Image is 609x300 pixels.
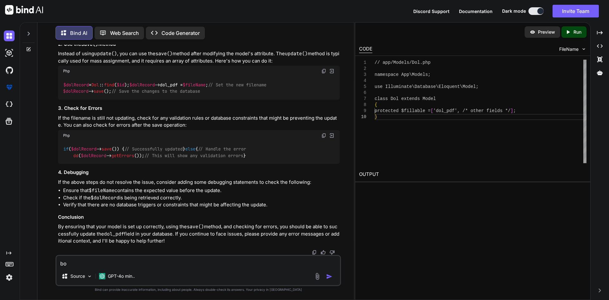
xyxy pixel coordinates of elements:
[161,29,200,37] p: Code Generator
[359,90,366,96] div: 6
[326,273,332,280] img: icon
[359,72,366,78] div: 3
[104,82,114,88] span: find
[4,65,15,76] img: githubDark
[129,82,155,88] span: $dolRecord
[94,50,117,57] code: update()
[375,102,377,107] span: {
[58,223,340,245] p: By ensuring that your model is set up correctly, using the method, and checking for errors, you s...
[285,50,308,57] code: update()
[58,50,340,64] p: Instead of using , you can use the method after modifying the model's attribute. The method is ty...
[329,133,335,138] img: Open in Browser
[63,133,70,138] span: Php
[185,146,195,152] span: else
[573,29,581,35] p: Run
[355,167,590,182] h2: OUTPUT
[81,41,98,47] code: save()
[56,256,340,267] textarea: bo
[538,29,555,35] p: Preview
[94,89,104,94] span: save
[459,9,493,14] span: Documentation
[359,102,366,108] div: 8
[111,89,200,94] span: // Save the changes to the database
[208,82,266,88] span: // Set the new filename
[459,8,493,15] button: Documentation
[81,153,106,158] span: $dolRecord
[375,72,430,77] span: namespace App\Models;
[111,153,134,158] span: getErrors
[321,250,326,255] img: like
[63,89,88,94] span: $dolRecord
[359,114,366,120] div: 10
[329,68,335,74] img: Open in Browser
[58,179,340,186] p: If the above steps do not resolve the issue, consider adding some debugging statements to check t...
[4,30,15,41] img: darkChat
[359,60,366,66] div: 1
[4,99,15,110] img: cloudideIcon
[433,108,510,113] span: 'dol_pdf', /* other fields */
[375,108,430,113] span: protected $fillable =
[5,5,43,15] img: Bind AI
[63,146,246,159] code: ( -> ()) { } { ( -> ()); }
[187,223,204,230] code: save()
[63,146,69,152] span: if
[63,187,340,194] li: Ensure that contains the expected value before the update.
[63,69,70,74] span: Php
[101,146,112,152] span: save
[4,272,15,283] img: settings
[413,8,449,15] button: Discord Support
[359,108,366,114] div: 9
[359,96,366,102] div: 7
[321,133,326,138] img: copy
[314,273,321,280] img: attachment
[375,96,436,101] span: class Dol extends Model
[430,108,433,113] span: [
[4,48,15,58] img: darkAi-studio
[359,78,366,84] div: 4
[330,250,335,255] img: dislike
[70,29,87,37] p: Bind AI
[581,46,586,52] img: chevron down
[56,287,341,292] p: Bind can provide inaccurate information, including about people. Always double-check its answers....
[359,66,366,72] div: 2
[91,195,119,201] code: $dolRecord
[58,169,340,176] h3: 4. Debugging
[513,108,516,113] span: ;
[359,45,372,53] div: CODE
[63,194,340,202] li: Check if the is being retrieved correctly.
[375,84,479,89] span: use Illuminate\Database\Eloquent\Model;
[58,214,340,221] h3: Conclusion
[63,201,340,209] li: Verify that there are no database triggers or constraints that might be affecting the update.
[510,108,513,113] span: ]
[63,82,89,88] span: $dolRecord
[312,250,317,255] img: copy
[375,114,377,119] span: }
[63,82,266,95] code: = :: ( ); ->dol_pdf = ; -> ();
[70,273,85,279] p: Source
[108,273,135,279] p: GPT-4o min..
[124,146,183,152] span: // Successfully updated
[87,274,92,279] img: Pick Models
[321,69,326,74] img: copy
[89,187,115,194] code: $fileName
[144,153,243,158] span: // This will show any validation errors
[117,82,124,88] span: $id
[559,46,579,52] span: FileName
[155,50,173,57] code: save()
[502,8,526,14] span: Dark mode
[73,153,78,158] span: dd
[71,146,96,152] span: $dolRecord
[359,84,366,90] div: 5
[375,60,430,65] span: // app/Models/Dol.php
[183,82,206,88] span: $fileName
[99,273,105,279] img: GPT-4o mini
[104,231,124,237] code: dol_pdf
[58,115,340,129] p: If the filename is still not updating, check for any validation rules or database constraints tha...
[4,82,15,93] img: premium
[198,146,246,152] span: // Handle the error
[530,29,535,35] img: preview
[413,9,449,14] span: Discord Support
[91,82,99,88] span: Dol
[58,105,340,112] h3: 3. Check for Errors
[110,29,139,37] p: Web Search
